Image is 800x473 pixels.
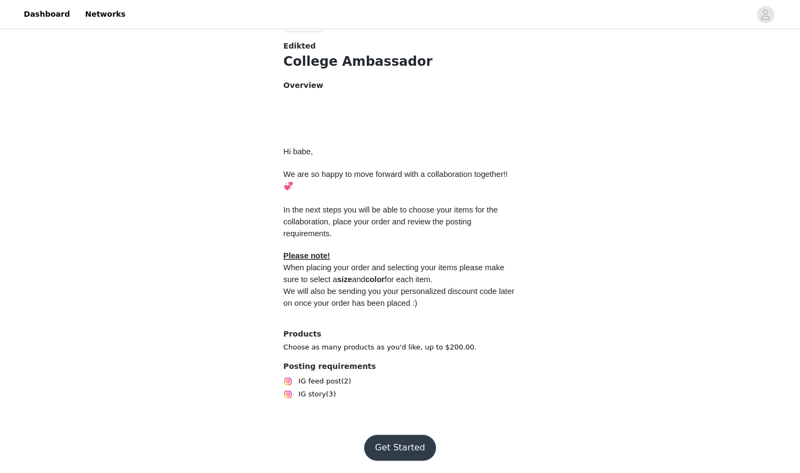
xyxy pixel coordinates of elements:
[284,52,517,71] h1: College Ambassador
[365,275,385,284] strong: color
[284,263,507,284] span: When placing your order and selecting your items please make sure to select a and for each item.
[284,342,517,353] p: Choose as many products as you'd like, up to $200.00.
[284,377,292,386] img: Instagram Icon
[284,251,330,260] span: Please note!
[299,389,326,400] span: IG story
[284,40,316,52] span: Edikted
[284,170,508,190] span: We are so happy to move forward with a collaboration together!!💞
[284,361,517,372] h4: Posting requirements
[326,389,335,400] span: (3)
[364,435,436,461] button: Get Started
[284,147,313,156] span: Hi babe,
[284,390,292,399] img: Instagram Icon
[299,376,341,387] span: IG feed post
[284,80,517,91] h4: Overview
[284,205,500,238] span: In the next steps you will be able to choose your items for the collaboration, place your order a...
[284,287,517,307] span: We will also be sending you your personalized discount code later on once your order has been pla...
[341,376,351,387] span: (2)
[17,2,76,26] a: Dashboard
[337,275,352,284] strong: size
[78,2,132,26] a: Networks
[760,6,770,23] div: avatar
[284,328,517,340] h4: Products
